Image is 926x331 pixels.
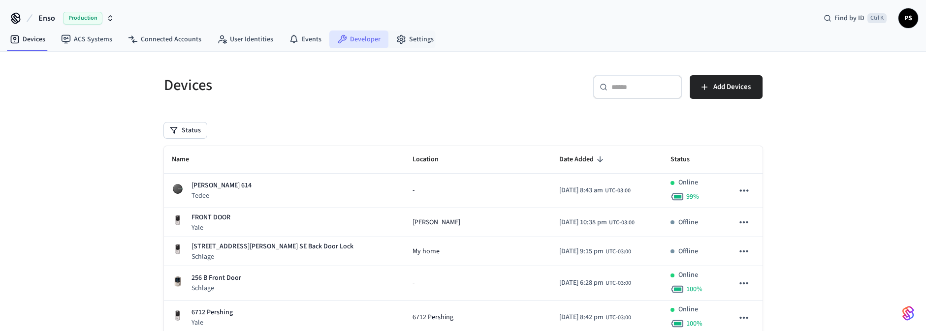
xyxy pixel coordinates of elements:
span: UTC-03:00 [605,186,631,195]
a: Developer [329,30,388,48]
a: Events [281,30,329,48]
div: America/Sao_Paulo [559,312,631,323]
div: America/Sao_Paulo [559,246,631,257]
p: Schlage [192,252,353,262]
a: Connected Accounts [120,30,209,48]
span: Name [172,152,202,167]
img: Schlage Sense Smart Deadbolt with Camelot Trim, Front [172,275,184,287]
span: [PERSON_NAME] [413,217,460,228]
span: Date Added [559,152,607,167]
div: America/Sao_Paulo [559,278,631,288]
span: Ctrl K [867,13,887,23]
span: Find by ID [834,13,864,23]
p: FRONT DOOR [192,212,230,223]
span: - [413,185,415,196]
a: User Identities [209,30,281,48]
button: Status [164,122,207,138]
span: 100 % [686,319,702,329]
button: PS [898,8,918,28]
span: UTC-03:00 [606,313,631,322]
p: Offline [678,217,698,228]
span: My home [413,246,440,257]
a: Settings [388,30,442,48]
p: [STREET_ADDRESS][PERSON_NAME] SE Back Door Lock [192,241,353,252]
p: Online [678,270,698,280]
span: UTC-03:00 [606,279,631,288]
span: UTC-03:00 [606,247,631,256]
div: America/Sao_Paulo [559,185,631,196]
p: 6712 Pershing [192,307,233,318]
p: Yale [192,318,233,328]
div: America/Sao_Paulo [559,217,635,228]
a: ACS Systems [53,30,120,48]
span: Enso [38,12,55,24]
img: Tedee Smart Lock [172,183,184,195]
img: SeamLogoGradient.69752ec5.svg [902,305,914,321]
p: 256 B Front Door [192,273,241,283]
h5: Devices [164,75,457,95]
p: Yale [192,223,230,233]
img: Yale Assure Touchscreen Wifi Smart Lock, Satin Nickel, Front [172,243,184,255]
p: [PERSON_NAME] 614 [192,181,252,191]
span: UTC-03:00 [609,218,635,227]
p: Online [678,178,698,188]
span: Add Devices [713,81,751,93]
span: [DATE] 6:28 pm [559,278,604,288]
button: Add Devices [690,75,763,99]
span: [DATE] 8:43 am [559,185,603,196]
span: 99 % [686,192,699,202]
p: Schlage [192,283,241,293]
span: 100 % [686,284,702,294]
p: Online [678,304,698,315]
span: Production [63,12,102,25]
span: [DATE] 9:15 pm [559,246,604,257]
div: Find by IDCtrl K [816,9,894,27]
img: Yale Assure Touchscreen Wifi Smart Lock, Satin Nickel, Front [172,214,184,226]
span: Status [671,152,702,167]
a: Devices [2,30,53,48]
span: [DATE] 10:38 pm [559,217,607,228]
p: Tedee [192,191,252,201]
p: Offline [678,246,698,257]
span: [DATE] 8:42 pm [559,312,604,323]
span: - [413,278,415,288]
span: 6712 Pershing [413,312,453,323]
img: Yale Assure Touchscreen Wifi Smart Lock, Satin Nickel, Front [172,310,184,322]
span: PS [899,9,917,27]
span: Location [413,152,451,167]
